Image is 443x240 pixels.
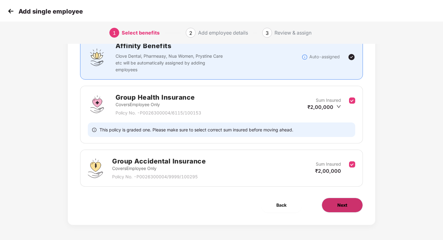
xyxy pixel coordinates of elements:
button: Back [261,198,302,213]
img: svg+xml;base64,PHN2ZyBpZD0iQWZmaW5pdHlfQmVuZWZpdHMiIGRhdGEtbmFtZT0iQWZmaW5pdHkgQmVuZWZpdHMiIHhtbG... [88,48,106,66]
img: svg+xml;base64,PHN2ZyBpZD0iR3JvdXBfSGVhbHRoX0luc3VyYW5jZSIgZGF0YS1uYW1lPSJHcm91cCBIZWFsdGggSW5zdX... [88,95,106,114]
p: Covers Employee Only [116,101,201,108]
div: Add employee details [198,28,248,38]
img: svg+xml;base64,PHN2ZyBpZD0iSW5mb18tXzMyeDMyIiBkYXRhLW5hbWU9IkluZm8gLSAzMngzMiIgeG1sbnM9Imh0dHA6Ly... [302,54,308,60]
span: 1 [113,30,116,36]
p: Clove Dental, Pharmeasy, Nua Women, Prystine Care etc will be automatically assigned by adding em... [116,53,227,73]
p: Policy No. - P0026300004/6115/100153 [116,110,201,116]
span: ₹2,00,000 [315,168,341,174]
p: Auto-assigned [309,53,340,60]
span: Back [276,202,287,209]
span: 2 [189,30,192,36]
span: 3 [266,30,269,36]
p: Policy No. - P0026300004/9999/100295 [112,173,206,180]
button: Next [322,198,363,213]
img: svg+xml;base64,PHN2ZyB4bWxucz0iaHR0cDovL3d3dy53My5vcmcvMjAwMC9zdmciIHdpZHRoPSIzMCIgaGVpZ2h0PSIzMC... [6,6,15,16]
div: Review & assign [274,28,311,38]
div: Select benefits [122,28,160,38]
span: This policy is graded one. Please make sure to select correct sum insured before moving ahead. [100,127,293,133]
img: svg+xml;base64,PHN2ZyB4bWxucz0iaHR0cDovL3d3dy53My5vcmcvMjAwMC9zdmciIHdpZHRoPSI0OS4zMjEiIGhlaWdodD... [88,159,103,178]
h2: Group Accidental Insurance [112,156,206,166]
img: svg+xml;base64,PHN2ZyBpZD0iVGljay0yNHgyNCIgeG1sbnM9Imh0dHA6Ly93d3cudzMub3JnLzIwMDAvc3ZnIiB3aWR0aD... [348,53,355,61]
p: Sum Insured [316,97,341,104]
p: Add single employee [18,8,83,15]
span: info-circle [92,127,96,133]
div: ₹2,00,000 [307,104,341,110]
span: down [336,104,341,109]
p: Covers Employee Only [112,165,206,172]
h2: Group Health Insurance [116,92,201,102]
span: Next [337,202,347,209]
p: Sum Insured [316,161,341,168]
h2: Affinity Benefits [116,41,302,51]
